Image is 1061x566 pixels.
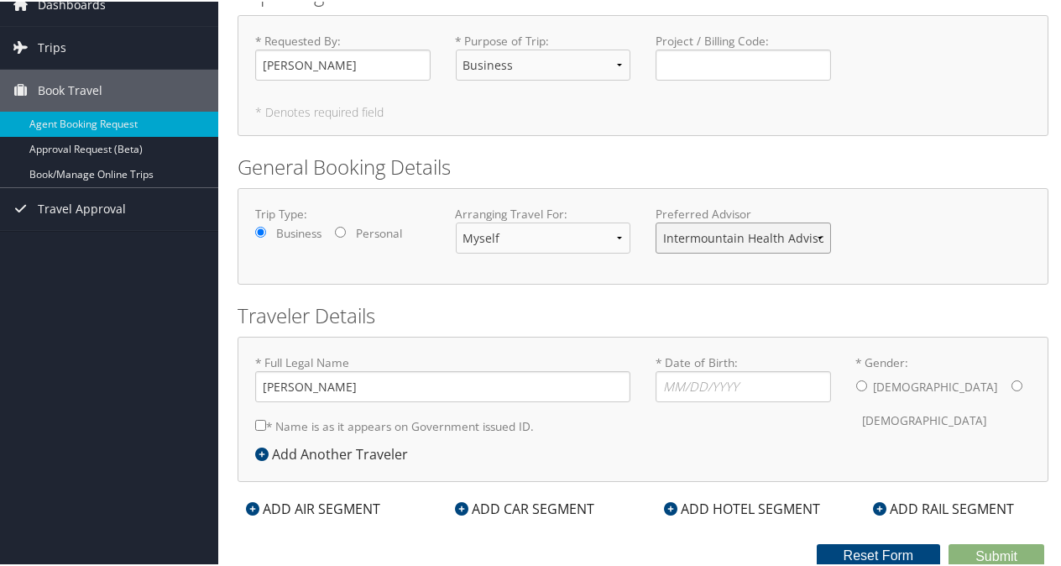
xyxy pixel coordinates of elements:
[255,409,534,440] label: * Name is as it appears on Government issued ID.
[856,379,867,390] input: * Gender:[DEMOGRAPHIC_DATA][DEMOGRAPHIC_DATA]
[456,48,631,79] select: * Purpose of Trip:
[656,48,831,79] input: Project / Billing Code:
[817,542,941,566] button: Reset Form
[255,418,266,429] input: * Name is as it appears on Government issued ID.
[276,223,321,240] label: Business
[656,31,831,79] label: Project / Billing Code :
[656,204,831,221] label: Preferred Advisor
[238,497,389,517] div: ADD AIR SEGMENT
[238,300,1048,328] h2: Traveler Details
[656,353,831,401] label: * Date of Birth:
[356,223,402,240] label: Personal
[38,186,126,228] span: Travel Approval
[255,353,630,401] label: * Full Legal Name
[255,369,630,401] input: * Full Legal Name
[255,105,1031,117] h5: * Denotes required field
[863,403,987,435] label: [DEMOGRAPHIC_DATA]
[255,204,431,221] label: Trip Type:
[874,369,998,401] label: [DEMOGRAPHIC_DATA]
[255,31,431,79] label: * Requested By :
[255,443,416,463] div: Add Another Traveler
[255,48,431,79] input: * Requested By:
[456,204,631,221] label: Arranging Travel For:
[656,497,828,517] div: ADD HOTEL SEGMENT
[856,353,1032,436] label: * Gender:
[238,151,1048,180] h2: General Booking Details
[38,25,66,67] span: Trips
[38,68,102,110] span: Book Travel
[447,497,603,517] div: ADD CAR SEGMENT
[656,369,831,401] input: * Date of Birth:
[865,497,1022,517] div: ADD RAIL SEGMENT
[1011,379,1022,390] input: * Gender:[DEMOGRAPHIC_DATA][DEMOGRAPHIC_DATA]
[456,31,631,92] label: * Purpose of Trip :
